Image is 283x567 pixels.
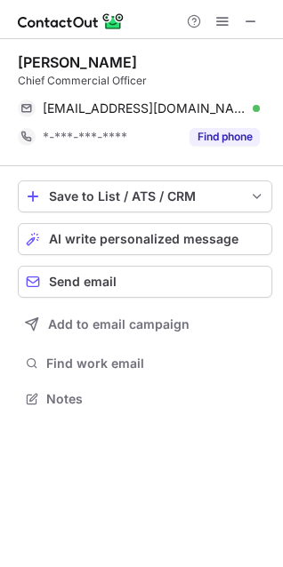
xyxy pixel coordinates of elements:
div: Chief Commercial Officer [18,73,272,89]
div: [PERSON_NAME] [18,53,137,71]
button: Reveal Button [190,128,260,146]
span: AI write personalized message [49,232,239,246]
button: save-profile-one-click [18,180,272,212]
span: Find work email [46,355,265,371]
span: Add to email campaign [48,317,190,331]
button: Notes [18,387,272,411]
span: [EMAIL_ADDRESS][DOMAIN_NAME] [43,100,247,116]
img: ContactOut v5.3.10 [18,11,125,32]
button: Send email [18,266,272,298]
span: Notes [46,391,265,407]
button: AI write personalized message [18,223,272,255]
button: Find work email [18,351,272,376]
span: Send email [49,275,117,289]
div: Save to List / ATS / CRM [49,189,241,204]
button: Add to email campaign [18,308,272,340]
